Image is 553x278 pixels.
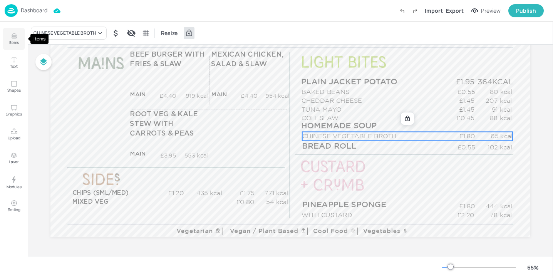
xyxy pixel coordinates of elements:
img: logo-86c26b7e.jpg [5,4,18,17]
div: Hide symbol [110,27,122,39]
span: PINEAPPLE SPONGE [302,201,386,209]
span: £0.80 [236,198,255,205]
div: Export [446,7,464,15]
span: MEXICAN CHICKEN, SALAD & SLAW [211,51,283,68]
span: £1.45 [459,106,474,113]
span: 65 kcal [491,132,512,139]
button: Publish [508,4,544,17]
label: Redo (Ctrl + Y) [409,4,422,17]
span: CHEDDAR CHEESE [302,97,362,104]
span: £0.55 [457,144,475,151]
span: CHINESE VEGETABLE BROTH [302,132,397,139]
span: TUNA MAYO [302,106,342,113]
span: 88 kcal [490,114,512,121]
span: 553 kcal [184,152,208,158]
span: 954 kcal [265,93,289,99]
button: Preview [467,5,505,17]
span: CHIPS (SML/MED) [72,190,129,196]
div: Items [30,34,49,44]
div: 65 % [524,263,542,271]
div: Preview [481,7,501,15]
span: £1.20 [168,189,184,196]
p: Dashboard [21,8,47,13]
label: Undo (Ctrl + Z) [395,4,409,17]
div: Publish [516,7,536,15]
span: 80 kcal [490,88,512,95]
span: COLESLAW [302,114,339,121]
span: Resize [159,29,179,37]
span: MAIN [211,92,227,97]
span: MAIN [130,151,146,157]
span: BEEF BURGER WITH FRIES & SLAW [130,51,204,68]
span: BREAD ROLL [302,142,356,150]
span: ROOT VEG & KALE STEW WITH CARROTS & PEAS [130,111,198,137]
span: £4.40 [241,93,257,99]
span: £1.45 [459,97,474,104]
span: 78 kcal [490,211,511,218]
span: BAKED BEANS [302,88,350,95]
span: 102 kcal [488,144,512,151]
span: £1.80 [459,203,475,209]
span: £1.80 [459,132,475,139]
span: 207 kcal [486,97,511,104]
span: WITH CUSTARD [302,211,352,218]
div: Display condition [125,27,137,39]
span: MAIN [130,92,146,97]
span: 444 kcal [486,203,512,209]
span: 91 kcal [492,106,512,113]
span: MIXED VEG [72,199,109,205]
div: Import [425,7,443,15]
span: £2.20 [457,211,474,218]
span: £4.40 [159,93,176,99]
span: £3.95 [160,152,176,158]
span: 435 kcal [196,189,222,196]
span: 771 kcal [265,189,288,196]
span: £1.75 [240,189,254,196]
div: CHINESE VEGETABLE BROTH [34,30,96,37]
span: £0.55 [457,88,475,95]
span: 54 kcal [266,198,288,205]
span: £0.45 [456,114,474,121]
span: 919 kcal [186,93,208,99]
